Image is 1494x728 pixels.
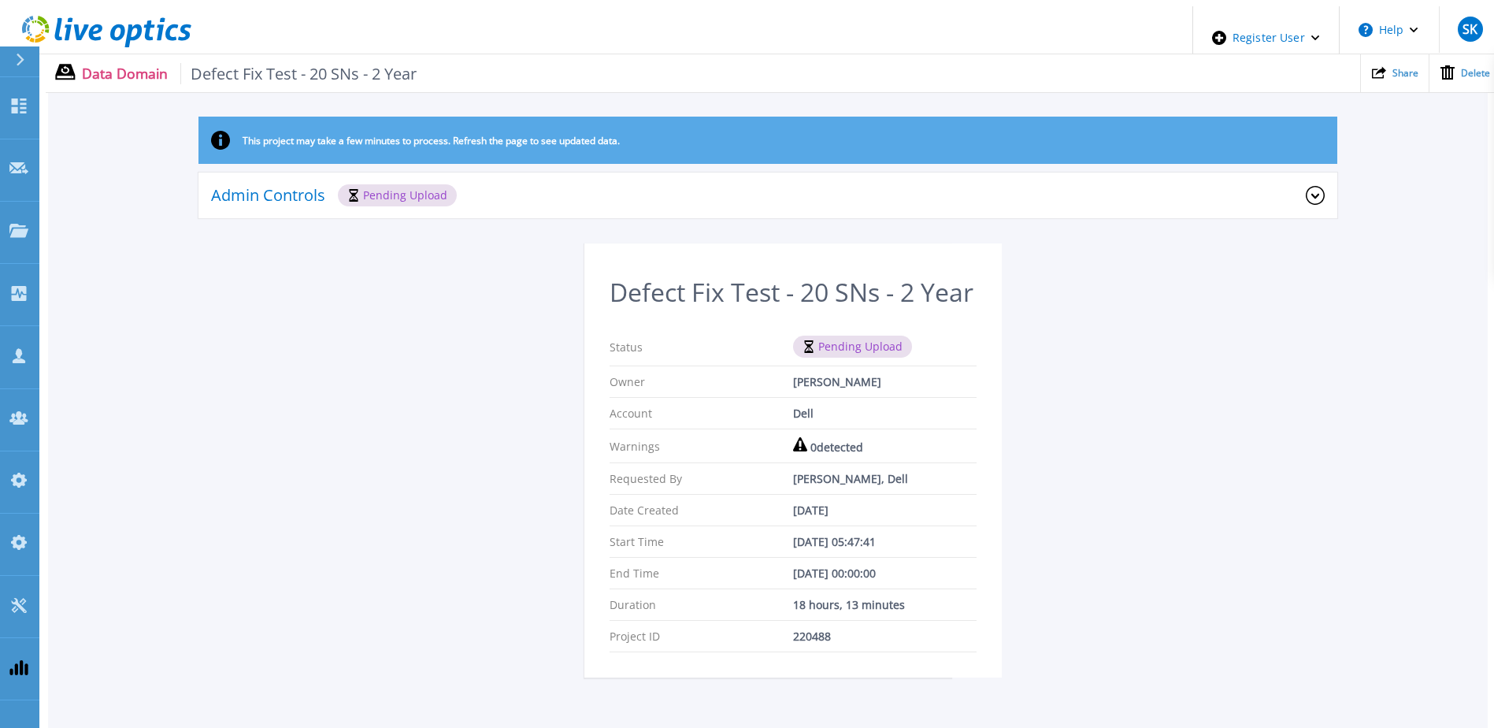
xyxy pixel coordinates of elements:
[211,188,325,203] p: Admin Controls
[610,275,977,309] h2: Defect Fix Test - 20 SNs - 2 Year
[793,534,977,549] div: [DATE] 05:47:41
[610,534,793,549] p: Start Time
[1462,23,1477,35] span: SK
[1392,69,1418,78] span: Share
[793,503,977,518] div: [DATE]
[793,566,977,581] div: [DATE] 00:00:00
[610,629,793,644] p: Project ID
[793,597,977,612] div: 18 hours, 13 minutes
[338,184,457,206] div: Pending Upload
[610,597,793,612] p: Duration
[793,336,912,358] div: Pending Upload
[610,374,793,389] p: Owner
[1193,6,1339,69] div: Register User
[610,406,793,421] p: Account
[243,135,620,147] p: This project may take a few minutes to process. Refresh the page to see updated data.
[793,406,977,421] div: Dell
[793,471,977,486] div: [PERSON_NAME], Dell
[610,471,793,486] p: Requested By
[82,63,417,84] p: Data Domain
[793,437,977,455] div: 0 detected
[793,629,977,644] div: 220488
[180,63,417,84] span: Defect Fix Test - 20 SNs - 2 Year
[610,503,793,518] p: Date Created
[1340,6,1438,54] button: Help
[610,336,793,358] p: Status
[610,437,793,455] p: Warnings
[1461,69,1490,78] span: Delete
[610,566,793,581] p: End Time
[793,374,977,389] div: [PERSON_NAME]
